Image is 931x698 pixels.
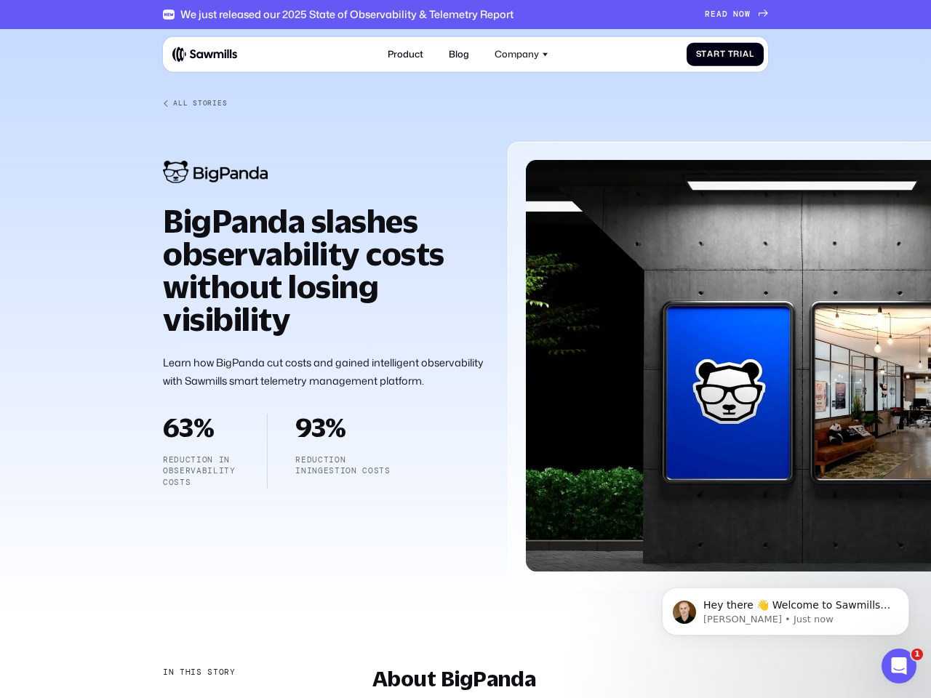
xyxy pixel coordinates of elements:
[740,49,743,59] span: i
[696,49,702,59] span: S
[495,49,539,60] div: Company
[705,9,711,19] span: R
[163,454,239,489] p: Reduction in observability costs
[882,649,916,683] iframe: Intercom live chat
[705,9,768,19] a: READNOW
[687,42,764,66] a: StartTrial
[911,649,923,660] span: 1
[733,49,740,59] span: r
[372,667,768,690] h2: About BigPanda
[716,9,722,19] span: A
[163,414,239,440] h2: 63%
[295,454,391,477] p: reduction iningestion costs
[163,204,485,335] h1: BigPanda slashes observability costs without losing visibility
[163,99,768,108] a: All Stories
[722,9,728,19] span: D
[173,99,227,108] div: All Stories
[714,49,720,59] span: r
[295,414,391,440] h2: 93%
[701,49,707,59] span: t
[733,9,739,19] span: N
[739,9,745,19] span: O
[707,49,714,59] span: a
[728,49,734,59] span: T
[441,41,476,67] a: Blog
[745,9,751,19] span: W
[640,557,931,659] iframe: Intercom notifications message
[720,49,726,59] span: t
[380,41,430,67] a: Product
[749,49,754,59] span: l
[488,41,556,67] div: Company
[711,9,716,19] span: E
[743,49,749,59] span: a
[180,8,514,20] div: We just released our 2025 State of Observability & Telemetry Report
[163,353,485,391] p: Learn how BigPanda cut costs and gained intelligent observability with Sawmills smart telemetry m...
[163,667,236,678] div: In this story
